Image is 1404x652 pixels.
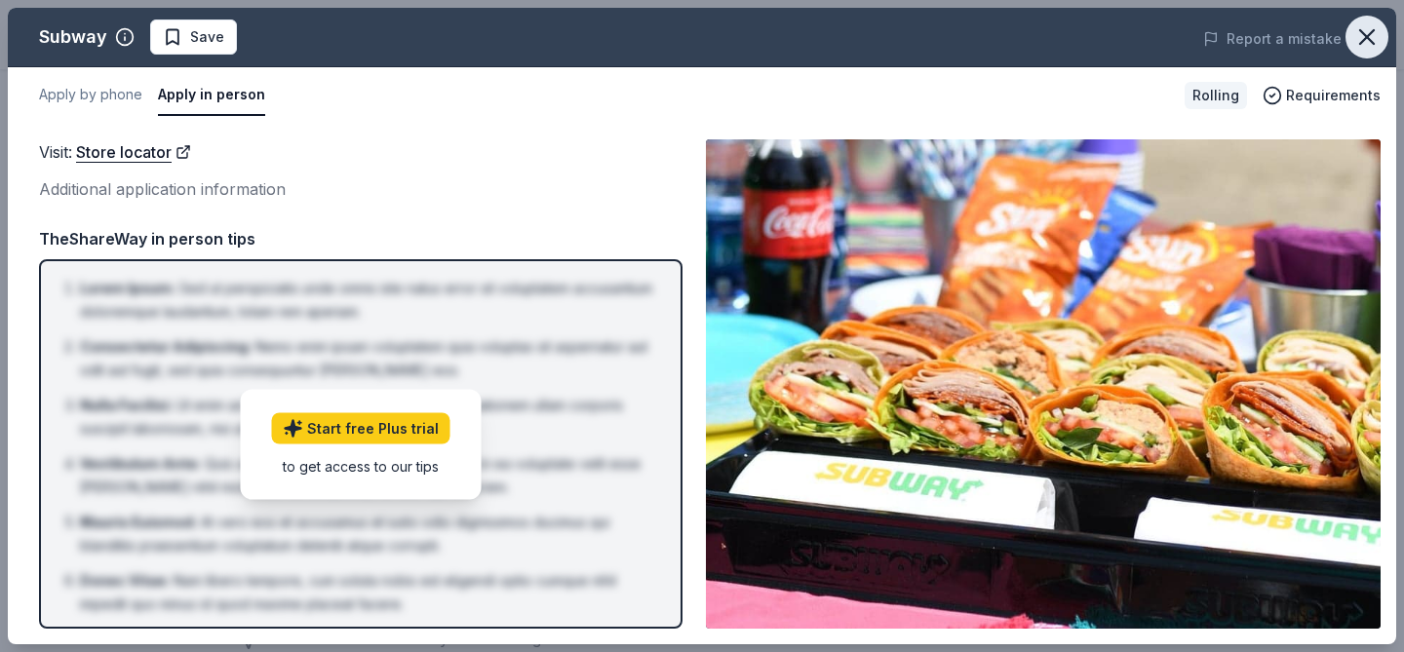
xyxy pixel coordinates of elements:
[272,412,450,443] a: Start free Plus trial
[80,514,197,530] span: Mauris Euismod :
[190,25,224,49] span: Save
[80,455,201,472] span: Vestibulum Ante :
[39,176,682,202] div: Additional application information
[1263,84,1381,107] button: Requirements
[80,569,653,616] li: Nam libero tempore, cum soluta nobis est eligendi optio cumque nihil impedit quo minus id quod ma...
[80,572,170,589] span: Donec Vitae :
[1286,84,1381,107] span: Requirements
[39,75,142,116] button: Apply by phone
[80,511,653,557] li: At vero eos et accusamus et iusto odio dignissimos ducimus qui blanditiis praesentium voluptatum ...
[158,75,265,116] button: Apply in person
[80,277,653,324] li: Sed ut perspiciatis unde omnis iste natus error sit voluptatem accusantium doloremque laudantium,...
[272,455,450,476] div: to get access to our tips
[150,19,237,55] button: Save
[80,280,175,296] span: Lorem Ipsum :
[1203,27,1342,51] button: Report a mistake
[80,338,252,355] span: Consectetur Adipiscing :
[1185,82,1247,109] div: Rolling
[39,226,682,251] div: TheShareWay in person tips
[80,452,653,499] li: Quis autem vel eum iure reprehenderit qui in ea voluptate velit esse [PERSON_NAME] nihil molestia...
[706,139,1381,629] img: Image for Subway
[80,397,173,413] span: Nulla Facilisi :
[39,139,682,165] div: Visit :
[80,335,653,382] li: Nemo enim ipsam voluptatem quia voluptas sit aspernatur aut odit aut fugit, sed quia consequuntur...
[80,394,653,441] li: Ut enim ad minima veniam, quis nostrum exercitationem ullam corporis suscipit laboriosam, nisi ut...
[39,21,107,53] div: Subway
[76,139,191,165] a: Store locator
